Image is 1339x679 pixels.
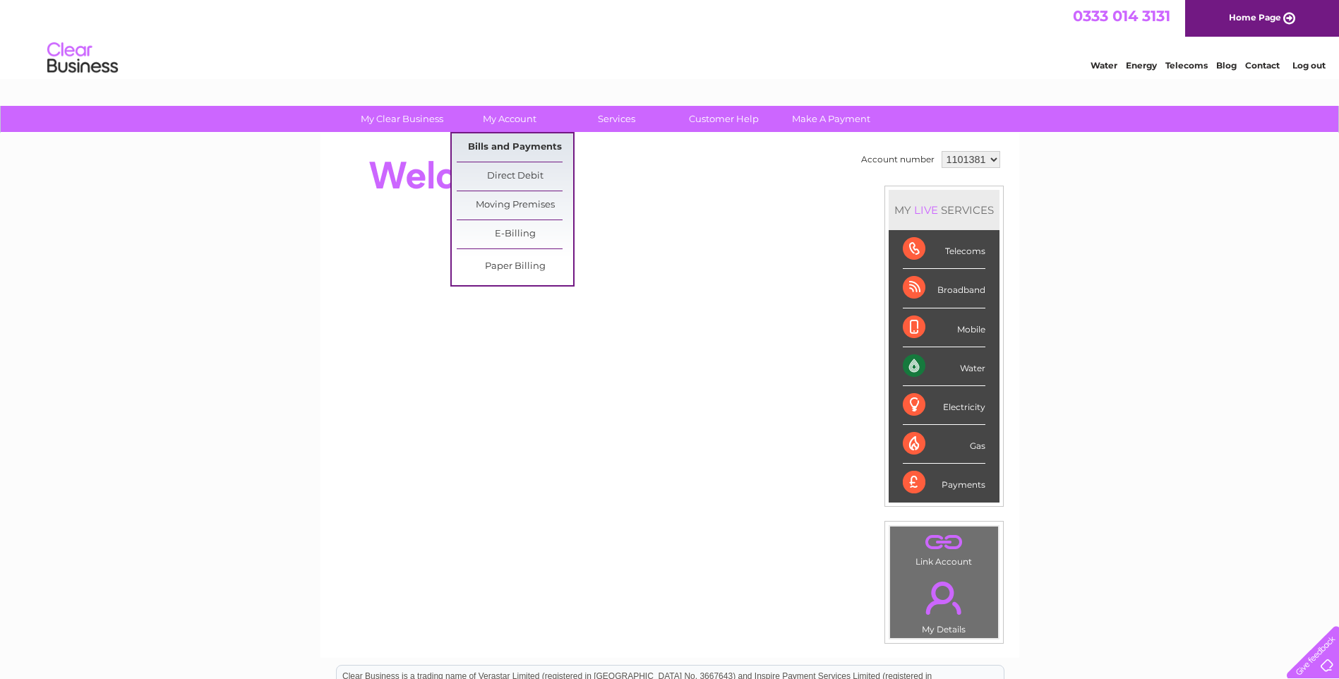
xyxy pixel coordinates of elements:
[558,106,675,132] a: Services
[773,106,889,132] a: Make A Payment
[903,347,985,386] div: Water
[1245,60,1280,71] a: Contact
[47,37,119,80] img: logo.png
[457,162,573,191] a: Direct Debit
[1216,60,1237,71] a: Blog
[903,269,985,308] div: Broadband
[903,464,985,502] div: Payments
[1165,60,1208,71] a: Telecoms
[1292,60,1326,71] a: Log out
[457,191,573,220] a: Moving Premises
[337,8,1004,68] div: Clear Business is a trading name of Verastar Limited (registered in [GEOGRAPHIC_DATA] No. 3667643...
[457,253,573,281] a: Paper Billing
[1091,60,1117,71] a: Water
[344,106,460,132] a: My Clear Business
[903,386,985,425] div: Electricity
[457,133,573,162] a: Bills and Payments
[889,526,999,570] td: Link Account
[858,148,938,172] td: Account number
[911,203,941,217] div: LIVE
[903,308,985,347] div: Mobile
[666,106,782,132] a: Customer Help
[889,190,999,230] div: MY SERVICES
[1126,60,1157,71] a: Energy
[889,570,999,639] td: My Details
[1073,7,1170,25] a: 0333 014 3131
[903,230,985,269] div: Telecoms
[457,220,573,248] a: E-Billing
[894,573,995,623] a: .
[451,106,568,132] a: My Account
[894,530,995,555] a: .
[903,425,985,464] div: Gas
